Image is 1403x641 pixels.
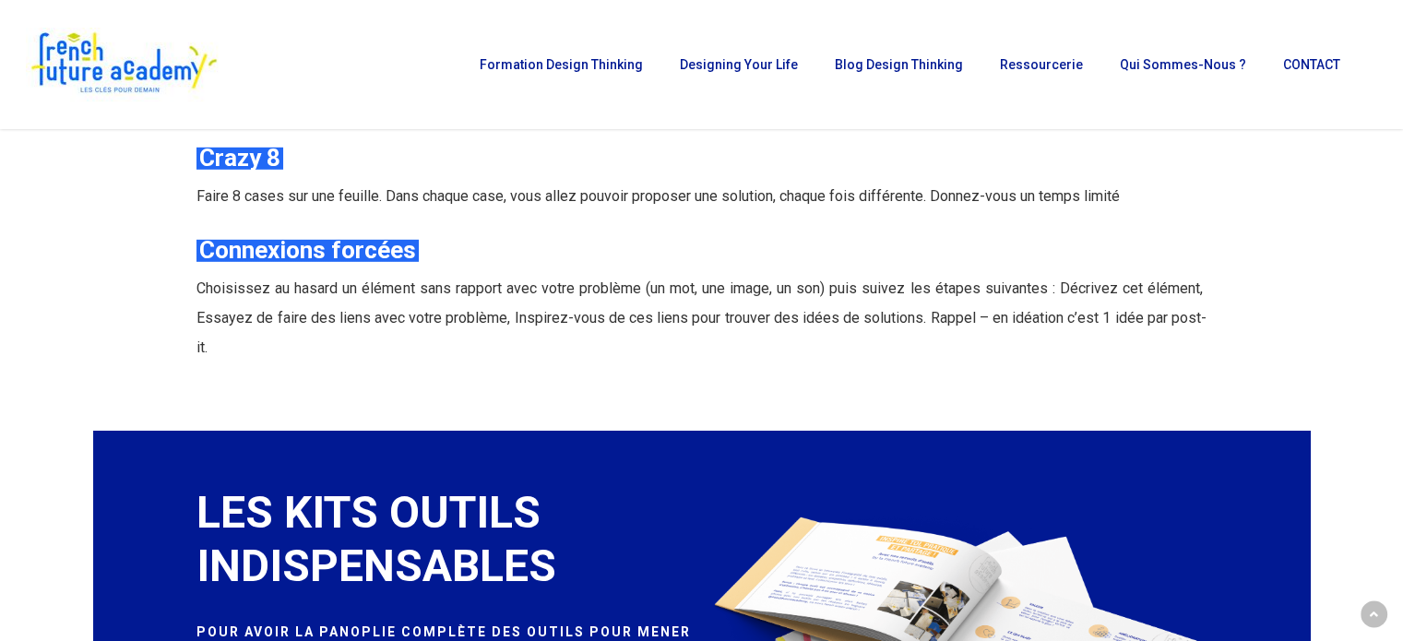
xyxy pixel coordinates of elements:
[1283,57,1340,72] span: CONTACT
[26,28,220,101] img: French Future Academy
[196,486,556,592] span: LES KITS OUTILS INDISPENSABLES
[1120,57,1246,72] span: Qui sommes-nous ?
[680,57,798,72] span: Designing Your Life
[1274,58,1349,71] a: CONTACT
[480,57,643,72] span: Formation Design Thinking
[196,236,419,264] em: Connexions forcées
[196,187,1120,205] span: Faire 8 cases sur une feuille. Dans chaque case, vous allez pouvoir proposer une solution, chaque...
[1000,57,1083,72] span: Ressourcerie
[470,58,652,71] a: Formation Design Thinking
[196,279,1207,356] span: Choisissez au hasard un élément sans rapport avec votre problème (un mot, une image, un son) puis...
[991,58,1092,71] a: Ressourcerie
[1111,58,1255,71] a: Qui sommes-nous ?
[835,57,963,72] span: Blog Design Thinking
[196,144,283,172] em: Crazy 8
[826,58,972,71] a: Blog Design Thinking
[671,58,807,71] a: Designing Your Life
